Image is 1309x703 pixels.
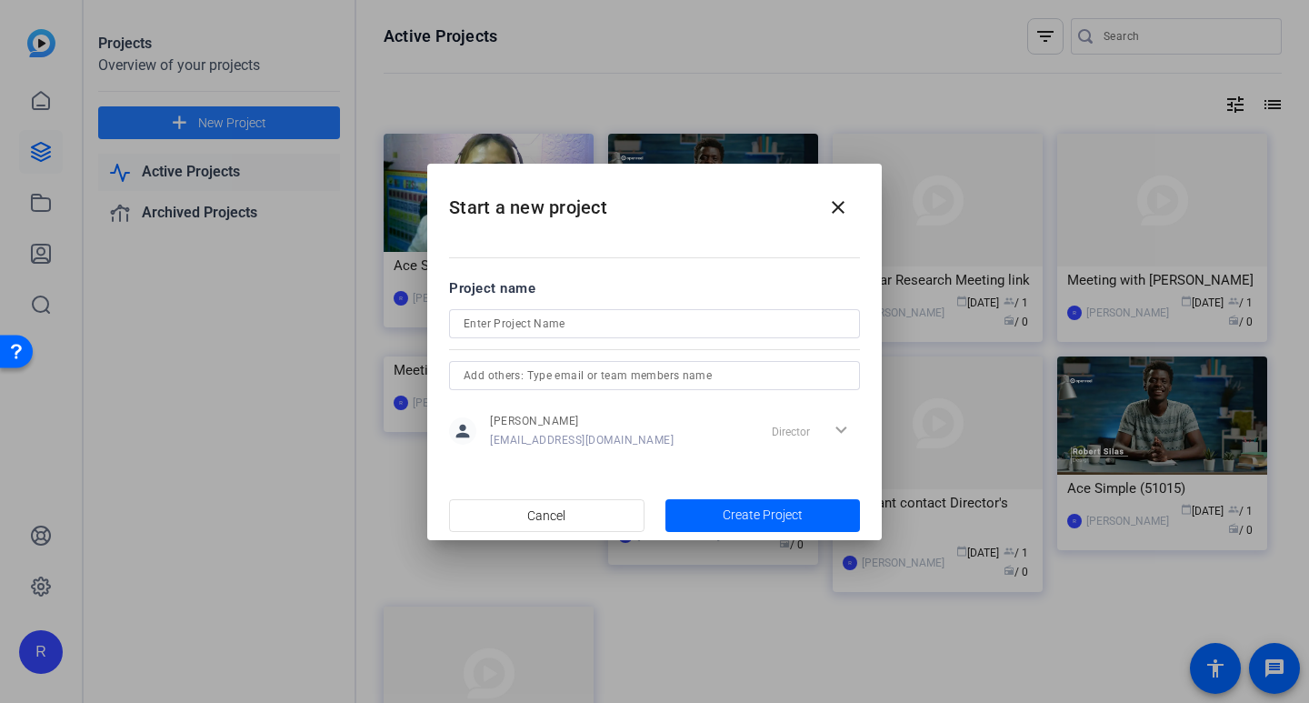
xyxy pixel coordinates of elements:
[449,499,645,532] button: Cancel
[665,499,861,532] button: Create Project
[464,365,845,387] input: Add others: Type email or team members name
[464,313,845,335] input: Enter Project Name
[723,506,803,525] span: Create Project
[490,414,674,428] span: [PERSON_NAME]
[490,433,674,447] span: [EMAIL_ADDRESS][DOMAIN_NAME]
[527,498,565,533] span: Cancel
[449,417,476,445] mat-icon: person
[827,196,849,218] mat-icon: close
[427,164,882,237] h2: Start a new project
[449,278,860,298] div: Project name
